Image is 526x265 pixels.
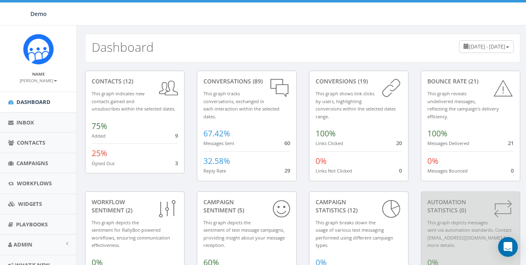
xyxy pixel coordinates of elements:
span: 0 [511,167,514,174]
small: This graph tracks conversations, exchanged in each interaction within the selected dates. [203,90,279,120]
span: (12) [122,77,133,85]
small: Name [32,71,45,77]
small: Opted Out [92,160,115,166]
small: [PERSON_NAME] [20,78,57,83]
div: Bounce Rate [427,77,514,85]
small: This graph depicts messages sent via automation standards. Contact [EMAIL_ADDRESS][DOMAIN_NAME] f... [427,219,512,249]
span: 67.42% [203,128,230,139]
span: Widgets [18,200,42,207]
span: (89) [251,77,263,85]
span: 32.58% [203,156,230,166]
span: 100% [427,128,448,139]
div: conversions [316,77,402,85]
h2: Dashboard [92,40,154,54]
small: This graph shows link clicks by users, highlighting conversions within the selected dates range. [316,90,396,120]
span: [DATE] - [DATE] [469,43,505,50]
small: This graph reveals undelivered messages, reflecting the campaign's delivery efficiency. [427,90,499,120]
span: 3 [175,159,178,167]
span: Playbooks [16,221,48,228]
span: 25% [92,148,107,159]
div: conversations [203,77,290,85]
div: Campaign Statistics [316,198,402,214]
span: 29 [284,167,290,174]
span: Demo [30,10,47,18]
span: 0 [399,167,402,174]
img: Icon_1.png [23,34,54,65]
small: Messages Sent [203,140,234,146]
span: 9 [175,132,178,139]
small: Messages Bounced [427,168,468,174]
span: Workflows [17,180,52,187]
small: Links Not Clicked [316,168,352,174]
span: 0% [427,156,438,166]
span: 75% [92,121,107,131]
small: This graph depicts the sentiment of text message campaigns, providing insight about your message ... [203,219,285,249]
span: Contacts [17,139,45,146]
span: (0) [458,206,466,214]
span: (21) [467,77,478,85]
span: Dashboard [16,98,51,106]
span: Campaigns [16,159,48,167]
small: Messages Delivered [427,140,469,146]
a: [PERSON_NAME] [20,76,57,84]
small: Reply Rate [203,168,226,174]
small: This graph indicates new contacts gained and unsubscribes within the selected dates. [92,90,175,112]
span: (12) [346,206,358,214]
span: 60 [284,139,290,147]
span: (2) [124,206,132,214]
small: Links Clicked [316,140,343,146]
span: Admin [14,241,32,248]
div: Campaign Sentiment [203,198,290,214]
div: Automation Statistics [427,198,514,214]
div: Open Intercom Messenger [498,237,518,257]
small: Added [92,133,106,139]
span: 20 [396,139,402,147]
div: contacts [92,77,178,85]
span: 0% [316,156,327,166]
div: Workflow Sentiment [92,198,178,214]
small: This graph depicts the sentiment for RallyBot-powered workflows, ensuring communication effective... [92,219,170,249]
span: 21 [508,139,514,147]
small: This graph breaks down the usage of various text messaging performed using different campaign types. [316,219,393,249]
span: (5) [236,206,244,214]
span: 100% [316,128,336,139]
span: Inbox [16,119,34,126]
span: (19) [356,77,368,85]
